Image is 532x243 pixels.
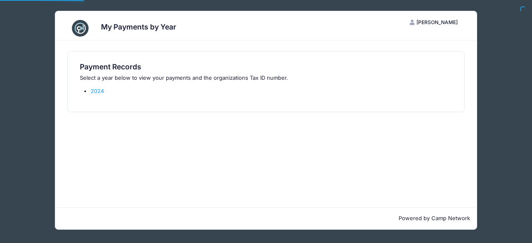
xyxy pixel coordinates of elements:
button: [PERSON_NAME] [402,15,465,29]
p: Powered by Camp Network [62,214,470,223]
span: [PERSON_NAME] [416,19,458,25]
h3: My Payments by Year [101,22,176,31]
a: 2024 [91,88,104,94]
p: Select a year below to view your payments and the organizations Tax ID number. [80,74,452,82]
h3: Payment Records [80,62,452,71]
img: CampNetwork [72,20,89,37]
